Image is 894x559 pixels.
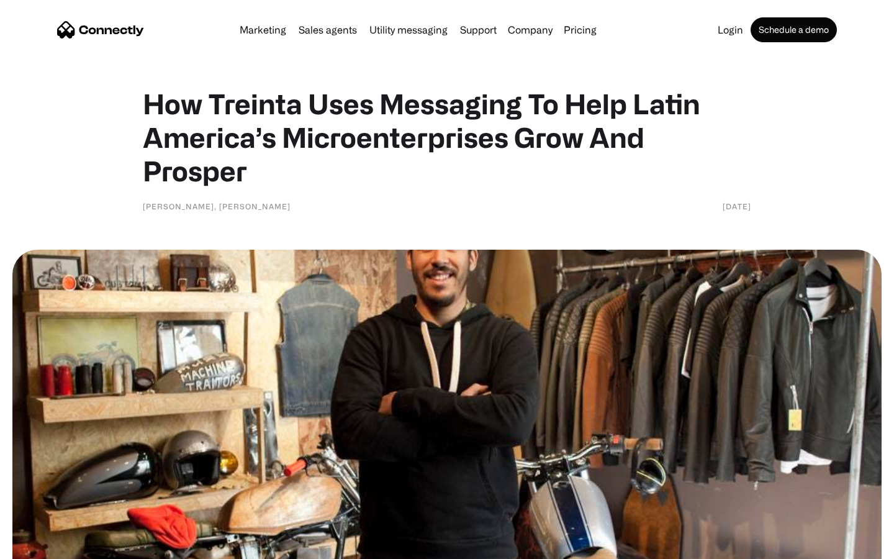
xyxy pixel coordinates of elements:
a: Pricing [559,25,602,35]
a: Utility messaging [364,25,453,35]
aside: Language selected: English [12,537,74,555]
ul: Language list [25,537,74,555]
a: Sales agents [294,25,362,35]
div: Company [508,21,553,39]
a: Support [455,25,502,35]
div: [PERSON_NAME], [PERSON_NAME] [143,200,291,212]
div: [DATE] [723,200,751,212]
h1: How Treinta Uses Messaging To Help Latin America’s Microenterprises Grow And Prosper [143,87,751,188]
a: Marketing [235,25,291,35]
a: Schedule a demo [751,17,837,42]
a: Login [713,25,748,35]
